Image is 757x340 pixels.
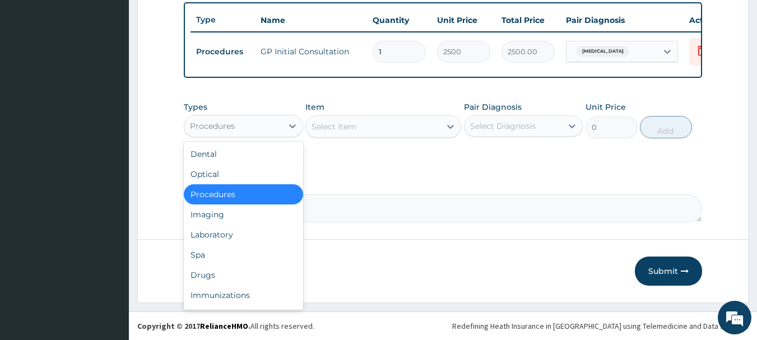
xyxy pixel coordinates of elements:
[312,121,356,132] div: Select Item
[640,116,692,138] button: Add
[452,320,749,332] div: Redefining Heath Insurance in [GEOGRAPHIC_DATA] using Telemedicine and Data Science!
[184,164,303,184] div: Optical
[184,285,303,305] div: Immunizations
[255,40,367,63] td: GP Initial Consultation
[191,41,255,62] td: Procedures
[191,10,255,30] th: Type
[586,101,626,113] label: Unit Price
[200,321,248,331] a: RelianceHMO
[305,101,324,113] label: Item
[684,9,740,31] th: Actions
[184,179,703,188] label: Comment
[184,204,303,225] div: Imaging
[58,63,188,77] div: Chat with us now
[635,257,702,286] button: Submit
[367,9,431,31] th: Quantity
[21,56,45,84] img: d_794563401_company_1708531726252_794563401
[496,9,560,31] th: Total Price
[560,9,684,31] th: Pair Diagnosis
[577,46,629,57] span: [MEDICAL_DATA]
[184,103,207,112] label: Types
[184,144,303,164] div: Dental
[184,225,303,245] div: Laboratory
[184,265,303,285] div: Drugs
[431,9,496,31] th: Unit Price
[255,9,367,31] th: Name
[190,120,235,132] div: Procedures
[65,100,155,213] span: We're online!
[464,101,522,113] label: Pair Diagnosis
[184,6,211,32] div: Minimize live chat window
[184,245,303,265] div: Spa
[470,120,536,132] div: Select Diagnosis
[184,305,303,325] div: Others
[137,321,250,331] strong: Copyright © 2017 .
[184,184,303,204] div: Procedures
[129,311,757,340] footer: All rights reserved.
[6,223,213,263] textarea: Type your message and hit 'Enter'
